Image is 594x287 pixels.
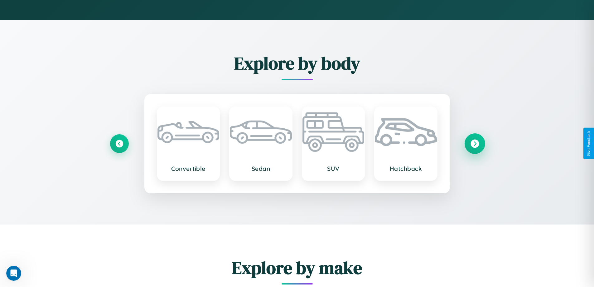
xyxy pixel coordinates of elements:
[587,131,591,156] div: Give Feedback
[164,165,213,172] h3: Convertible
[110,256,484,280] h2: Explore by make
[236,165,286,172] h3: Sedan
[6,266,21,281] iframe: Intercom live chat
[381,165,431,172] h3: Hatchback
[309,165,358,172] h3: SUV
[110,51,484,75] h2: Explore by body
